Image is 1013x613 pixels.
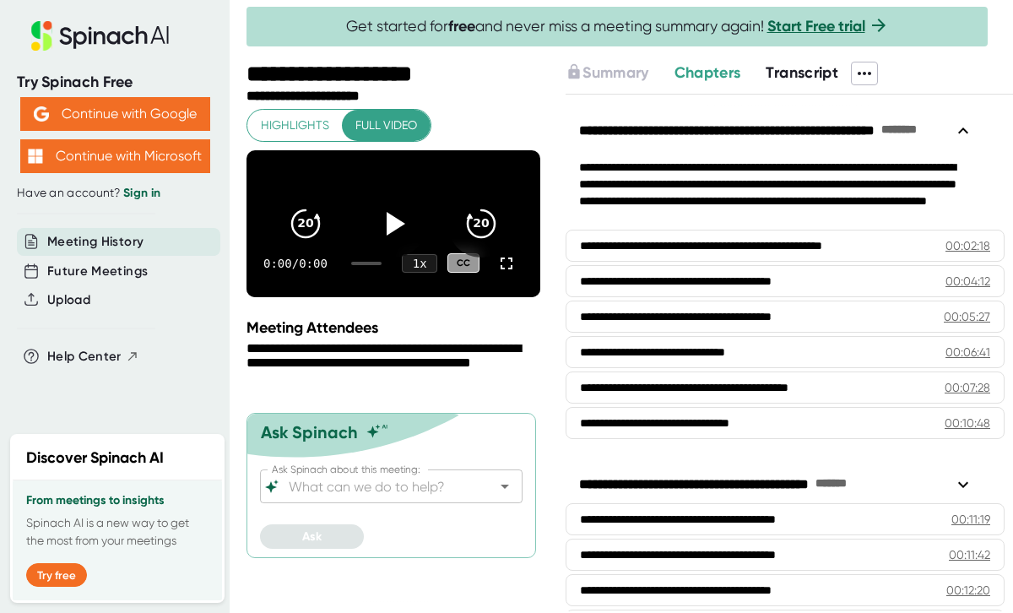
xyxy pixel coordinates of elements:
[945,344,990,361] div: 00:06:41
[945,415,990,431] div: 00:10:48
[26,494,209,507] h3: From meetings to insights
[342,110,431,141] button: Full video
[26,514,209,550] p: Spinach AI is a new way to get the most from your meetings
[47,347,139,366] button: Help Center
[447,253,479,273] div: CC
[674,62,741,84] button: Chapters
[566,62,674,85] div: Upgrade to access
[766,62,838,84] button: Transcript
[767,17,865,35] a: Start Free trial
[766,63,838,82] span: Transcript
[47,347,122,366] span: Help Center
[493,475,517,498] button: Open
[346,17,889,36] span: Get started for and never miss a meeting summary again!
[17,186,213,201] div: Have an account?
[945,273,990,290] div: 00:04:12
[47,232,144,252] button: Meeting History
[582,63,648,82] span: Summary
[261,115,329,136] span: Highlights
[448,17,475,35] b: free
[26,447,164,469] h2: Discover Spinach AI
[47,262,148,281] button: Future Meetings
[20,139,210,173] button: Continue with Microsoft
[946,582,990,599] div: 00:12:20
[20,97,210,131] button: Continue with Google
[47,290,90,310] button: Upload
[674,63,741,82] span: Chapters
[123,186,160,200] a: Sign in
[17,73,213,92] div: Try Spinach Free
[949,546,990,563] div: 00:11:42
[945,237,990,254] div: 00:02:18
[260,524,364,549] button: Ask
[951,511,990,528] div: 00:11:19
[26,563,87,587] button: Try free
[945,379,990,396] div: 00:07:28
[402,254,437,273] div: 1 x
[302,529,322,544] span: Ask
[566,62,648,84] button: Summary
[247,110,343,141] button: Highlights
[246,318,544,337] div: Meeting Attendees
[261,422,358,442] div: Ask Spinach
[944,308,990,325] div: 00:05:27
[285,475,468,498] input: What can we do to help?
[355,115,417,136] span: Full video
[34,106,49,122] img: Aehbyd4JwY73AAAAAElFTkSuQmCC
[263,257,331,270] div: 0:00 / 0:00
